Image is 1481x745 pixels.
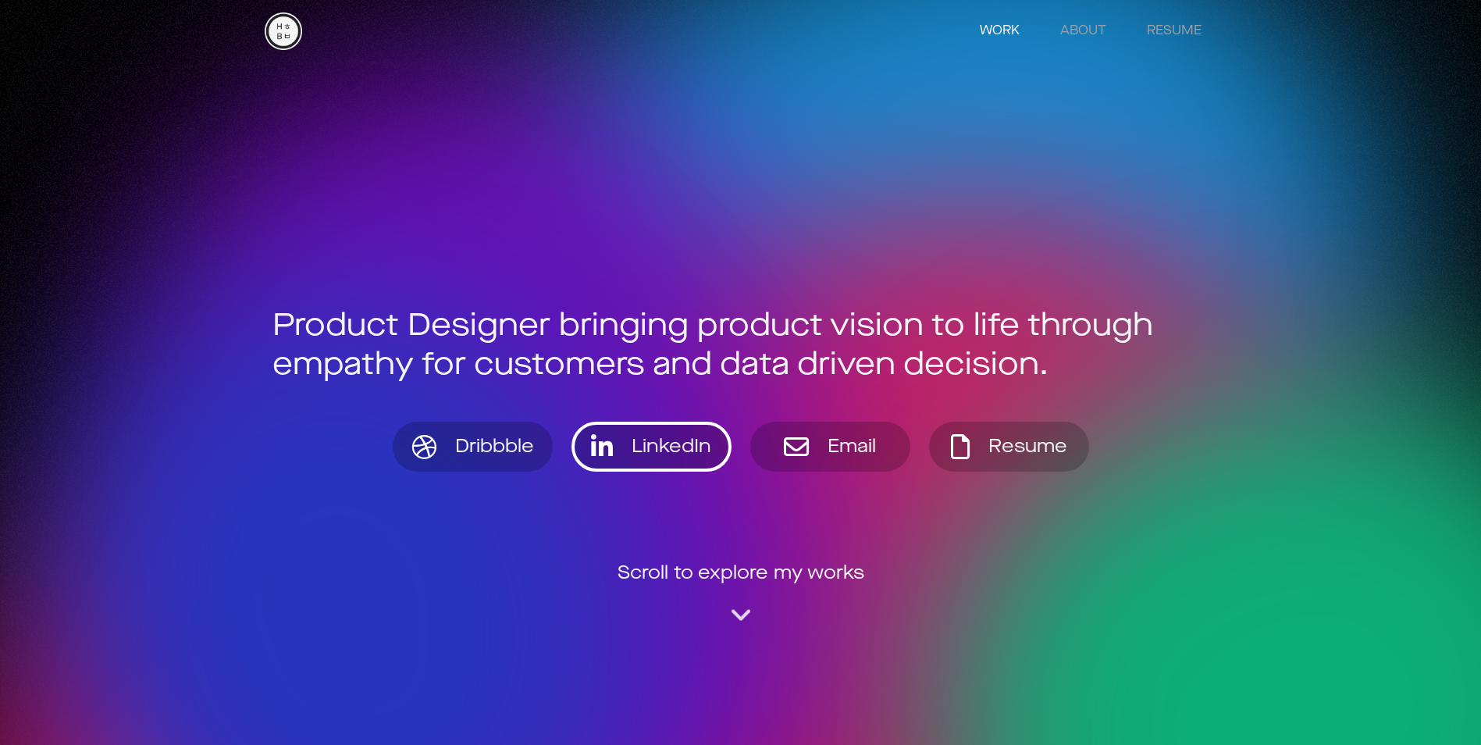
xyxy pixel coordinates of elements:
[818,437,876,456] div: Email
[951,434,970,459] div: 
[1045,16,1122,47] a: ABOUT
[272,306,1209,384] div: Product Designer bringing product vision to life through empathy for customers and data driven de...
[784,434,809,459] div: 
[591,434,613,459] div: 
[964,16,1035,47] a: WORK
[732,604,750,629] a: 
[622,437,711,456] div: LinkedIn
[393,422,553,472] a: Dribbble
[750,422,910,472] a: Email
[446,437,534,456] div: Dribbble
[979,437,1067,456] div: Resume
[571,422,732,472] a: LinkedIn
[929,422,1089,472] a: Resume
[618,559,864,587] div: Scroll to explore my works
[265,12,302,50] a: home
[1131,16,1217,47] a: RESUME
[411,434,436,459] div: 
